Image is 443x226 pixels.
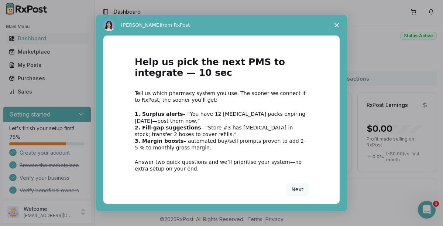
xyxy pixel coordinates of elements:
[135,57,308,82] h1: Help us pick the next PMS to integrate — 10 sec
[135,90,308,103] div: Tell us which pharmacy system you use. The sooner we connect it to RxPost, the sooner you’ll get:
[135,111,308,124] div: – “You have 12 [MEDICAL_DATA] packs expiring [DATE]—post them now.”
[135,111,183,117] b: 1. Surplus alerts
[103,19,115,31] img: Profile image for Alice
[135,159,308,172] div: Answer two quick questions and we’ll prioritise your system—no extra setup on your end.
[135,125,201,131] b: 2. Fill-gap suggestions
[135,138,308,151] div: – automated buy/sell prompts proven to add 2-5 % to monthly gross margin.
[121,22,161,28] span: [PERSON_NAME]
[286,183,308,196] button: Next
[135,138,184,144] b: 3. Margin boosts
[326,15,347,36] span: Close survey
[135,124,308,138] div: – “Store #3 has [MEDICAL_DATA] in stock; transfer 2 boxes to cover refills.”
[161,22,190,28] span: from RxPost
